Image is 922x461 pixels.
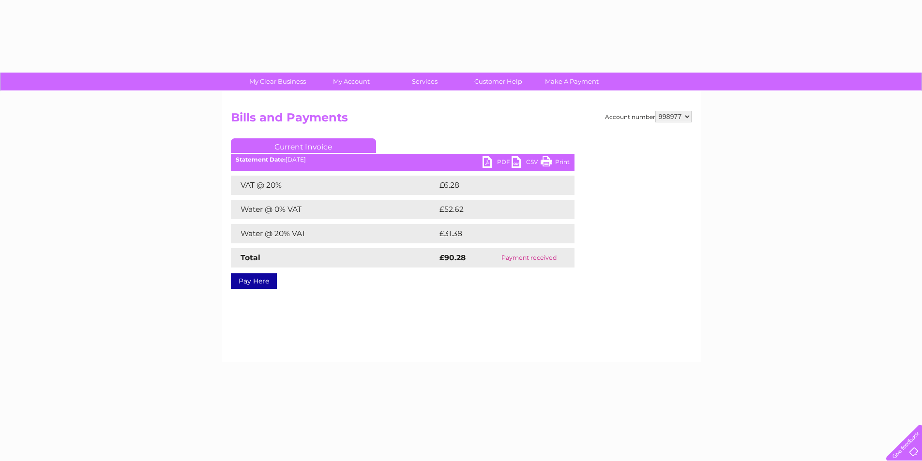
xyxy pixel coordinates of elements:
[238,73,317,90] a: My Clear Business
[231,111,692,129] h2: Bills and Payments
[532,73,612,90] a: Make A Payment
[231,200,437,219] td: Water @ 0% VAT
[458,73,538,90] a: Customer Help
[437,224,554,243] td: £31.38
[483,156,512,170] a: PDF
[439,253,466,262] strong: £90.28
[512,156,541,170] a: CSV
[484,248,574,268] td: Payment received
[231,224,437,243] td: Water @ 20% VAT
[311,73,391,90] a: My Account
[437,176,552,195] td: £6.28
[231,176,437,195] td: VAT @ 20%
[236,156,286,163] b: Statement Date:
[385,73,465,90] a: Services
[541,156,570,170] a: Print
[437,200,555,219] td: £52.62
[241,253,260,262] strong: Total
[605,111,692,122] div: Account number
[231,156,574,163] div: [DATE]
[231,138,376,153] a: Current Invoice
[231,273,277,289] a: Pay Here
